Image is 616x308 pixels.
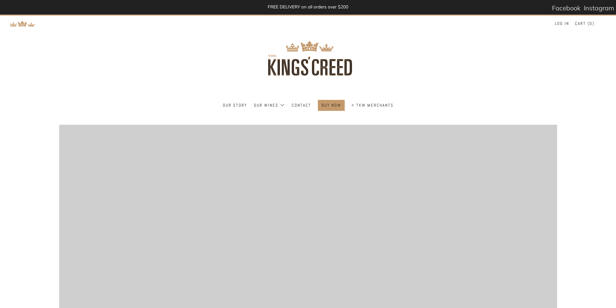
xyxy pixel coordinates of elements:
img: Return to TKW Merchants [10,21,36,27]
a: Our Story [223,100,247,111]
span: Facebook [552,4,580,12]
a: Contact [292,100,311,111]
a: Cart (0) [575,18,594,29]
a: Log in [555,18,569,29]
a: < TKW Merchants [351,100,394,111]
a: Facebook [552,2,580,15]
a: BUY NOW [321,100,341,111]
span: Instagram [584,4,614,12]
a: Return to TKW Merchants [10,20,36,26]
a: Instagram [584,2,614,15]
a: Our Wines [254,100,285,111]
img: three kings wine merchants [250,16,366,100]
span: 0 [589,21,592,26]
